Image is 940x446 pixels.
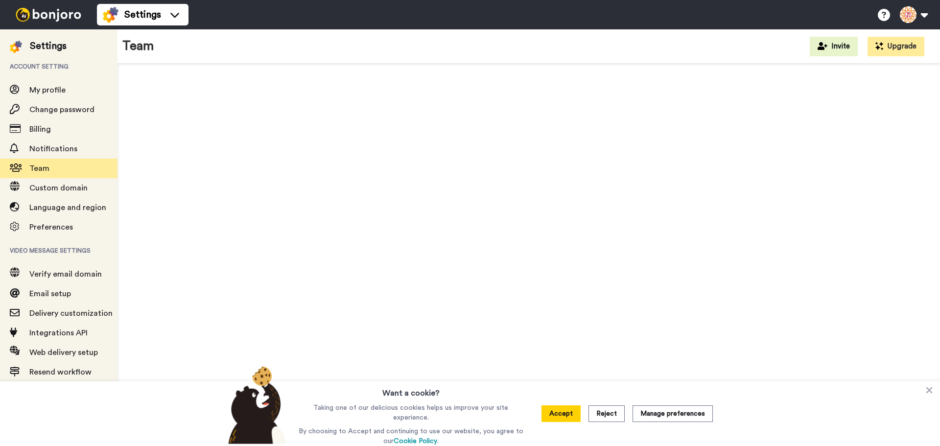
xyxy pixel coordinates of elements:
[29,204,106,211] span: Language and region
[394,438,437,445] a: Cookie Policy
[29,106,94,114] span: Change password
[12,8,85,22] img: bj-logo-header-white.svg
[382,381,440,399] h3: Want a cookie?
[29,349,98,356] span: Web delivery setup
[588,405,625,422] button: Reject
[29,223,73,231] span: Preferences
[296,426,526,446] p: By choosing to Accept and continuing to use our website, you agree to our .
[868,37,924,56] button: Upgrade
[29,290,71,298] span: Email setup
[29,368,92,376] span: Resend workflow
[633,405,713,422] button: Manage preferences
[10,41,22,53] img: settings-colored.svg
[29,184,88,192] span: Custom domain
[29,309,113,317] span: Delivery customization
[122,39,154,53] h1: Team
[296,403,526,423] p: Taking one of our delicious cookies helps us improve your site experience.
[219,366,292,444] img: bear-with-cookie.png
[124,8,161,22] span: Settings
[29,164,49,172] span: Team
[541,405,581,422] button: Accept
[29,86,66,94] span: My profile
[29,125,51,133] span: Billing
[810,37,858,56] button: Invite
[30,39,67,53] div: Settings
[29,329,88,337] span: Integrations API
[29,270,102,278] span: Verify email domain
[29,145,77,153] span: Notifications
[103,7,118,23] img: settings-colored.svg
